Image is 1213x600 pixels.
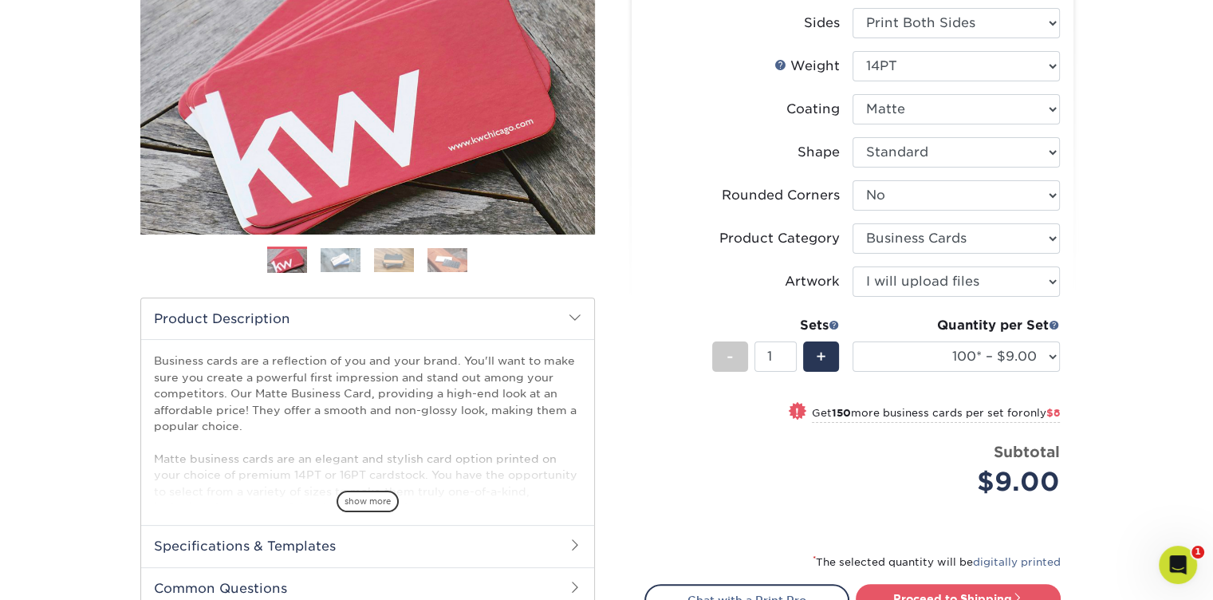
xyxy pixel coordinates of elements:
div: Shape [798,143,840,162]
img: Business Cards 02 [321,248,360,272]
small: Get more business cards per set for [812,407,1060,423]
strong: Subtotal [994,443,1060,460]
h2: Product Description [141,298,594,339]
span: - [727,345,734,369]
div: Product Category [719,229,840,248]
div: Coating [786,100,840,119]
div: Weight [774,57,840,76]
div: $9.00 [864,463,1060,501]
span: + [816,345,826,369]
a: digitally printed [973,556,1061,568]
p: Business cards are a reflection of you and your brand. You'll want to make sure you create a powe... [154,353,581,580]
small: The selected quantity will be [813,556,1061,568]
h2: Specifications & Templates [141,525,594,566]
span: $8 [1046,407,1060,419]
div: Rounded Corners [722,186,840,205]
img: Business Cards 04 [427,248,467,272]
span: 1 [1191,546,1204,559]
div: Quantity per Set [853,316,1060,335]
strong: 150 [832,407,851,419]
span: only [1023,407,1060,419]
img: Business Cards 01 [267,241,307,281]
span: ! [795,404,799,420]
div: Artwork [785,272,840,291]
img: Business Cards 03 [374,248,414,272]
iframe: Intercom live chat [1159,546,1197,584]
div: Sets [712,316,840,335]
span: show more [337,491,399,512]
div: Sides [804,14,840,33]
